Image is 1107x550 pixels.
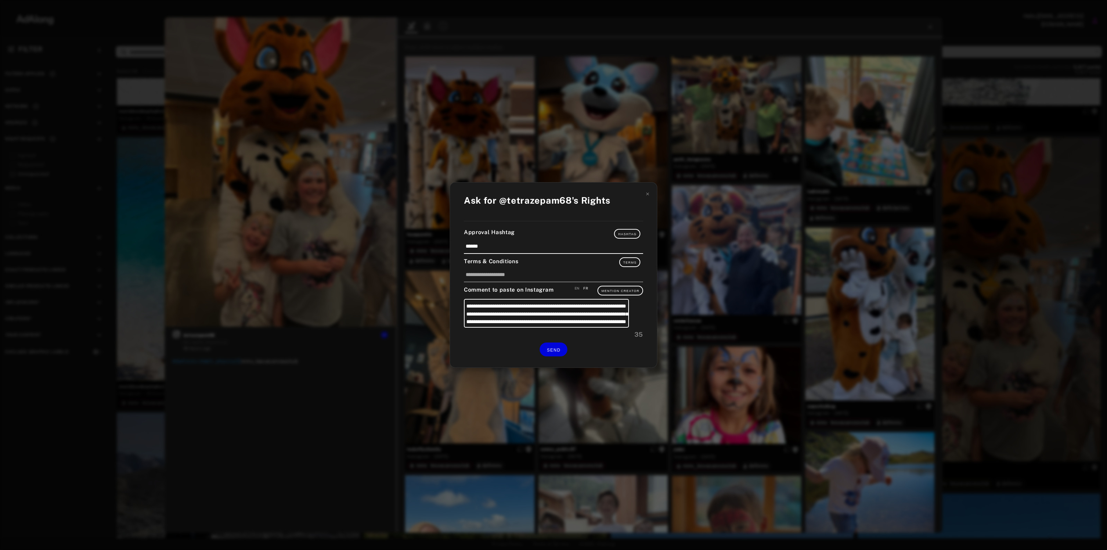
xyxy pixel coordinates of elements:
[602,289,640,293] span: Mention Creator
[464,228,643,239] div: Approval Hashtag
[547,348,560,353] span: SEND
[575,286,580,291] div: Save an english version of your comment
[583,286,588,291] div: Save an french version of your comment
[597,286,643,295] button: Mention Creator
[464,330,643,339] div: 35
[619,257,641,267] button: Terms
[1072,517,1107,550] div: Widget de chat
[623,261,637,264] span: Terms
[464,194,611,207] div: Ask for @tetrazepam68's Rights
[540,343,567,356] button: SEND
[1072,517,1107,550] iframe: Chat Widget
[618,232,637,236] span: Hashtag
[614,229,640,239] button: Hashtag
[464,257,643,267] div: Terms & Conditions
[464,286,643,295] div: Comment to paste on Instagram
